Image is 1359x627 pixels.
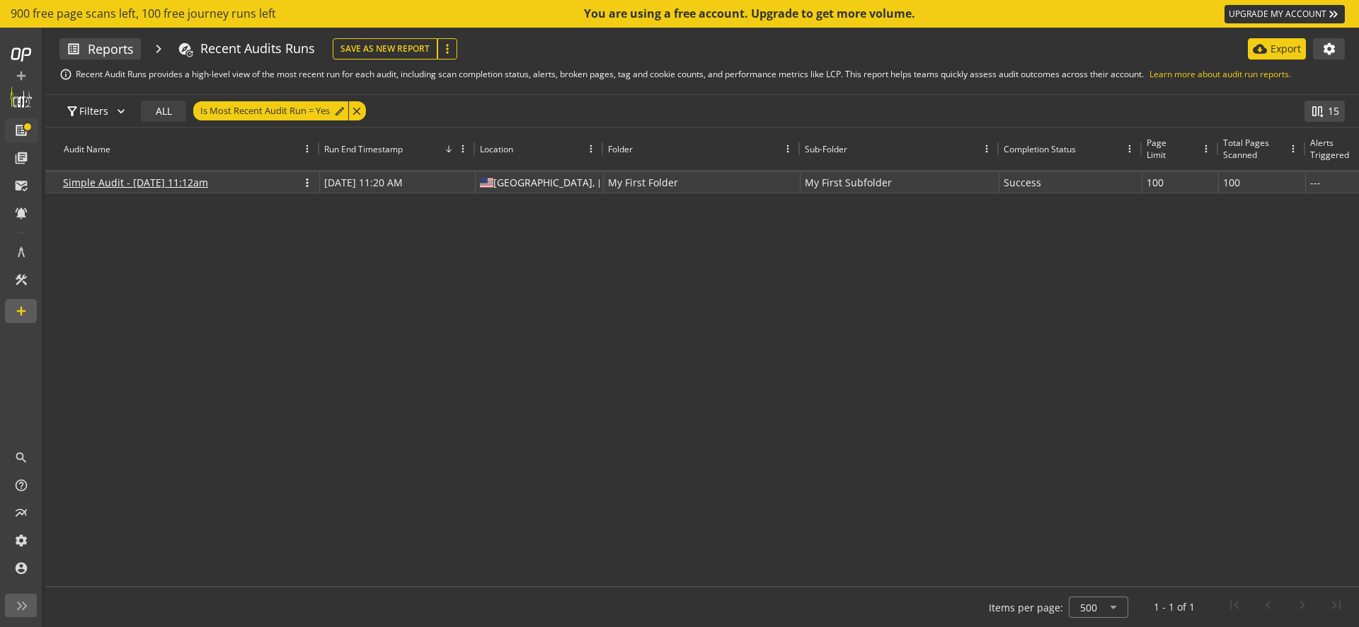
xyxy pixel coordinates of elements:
[805,143,847,155] div: Sub-Folder
[324,172,403,193] p: [DATE] 11:20 AM
[299,174,316,191] button: more_vert
[1225,5,1345,23] a: UPGRADE MY ACCOUNT
[200,101,330,120] span: Is Most Recent Audit Run = Yes
[14,478,28,492] mat-icon: help_outline
[480,143,513,155] div: Location
[1149,68,1291,80] a: Learn more about audit run reports.
[185,50,194,58] mat-icon: update
[1322,42,1336,56] mat-icon: settings
[1310,104,1324,118] mat-icon: splitscreen_vertical_add
[14,245,28,259] mat-icon: architecture
[480,172,651,193] div: [GEOGRAPHIC_DATA], [US_STATE]
[1217,590,1251,624] button: First page
[141,101,186,122] button: ALL
[14,506,28,520] mat-icon: multiline_chart
[190,98,369,123] mat-chip-listbox: Currently applied filters
[59,68,72,81] mat-icon: info_outline
[64,143,110,155] div: Audit Name
[14,123,28,137] mat-icon: list_alt
[1004,143,1076,155] div: Completion Status
[59,101,134,122] button: Filters
[1154,600,1195,614] div: 1 - 1 of 1
[59,38,141,60] button: Reports
[14,533,28,548] mat-icon: settings
[156,98,172,124] span: ALL
[1271,42,1301,56] p: Export
[14,304,28,318] mat-icon: add
[14,206,28,220] mat-icon: notifications_active
[1310,172,1321,193] p: ---
[334,106,345,117] mat-icon: edit
[14,273,28,287] mat-icon: construction
[178,42,192,56] mat-icon: explore
[11,6,276,22] span: 900 free page scans left, 100 free journey runs left
[608,143,633,155] div: Folder
[1223,137,1273,161] div: Total Pages Scanned
[14,151,28,165] mat-icon: library_books
[141,38,176,60] mat-icon: chevron_right
[324,143,403,155] div: Run End Timestamp
[63,176,208,189] a: Simple Audit - [DATE] 11:12am
[1251,590,1285,624] button: Previous page
[805,172,892,193] p: My First Subfolder
[1319,590,1353,624] button: Last page
[1147,172,1164,193] p: 100
[584,6,917,22] div: You are using a free account. Upgrade to get more volume.
[79,98,108,124] span: Filters
[1248,38,1306,60] button: Export
[200,40,315,58] div: Recent Audits Runs
[14,451,28,465] mat-icon: search
[333,38,437,60] button: Save As New Report
[14,179,28,193] mat-icon: mark_email_read
[1223,172,1240,193] p: 100
[65,104,79,118] mat-icon: filter_alt
[11,86,32,108] img: Customer Logo
[989,601,1063,615] div: Items per page:
[76,68,1291,80] p: Recent Audit Runs provides a high-level view of the most recent run for each audit, including sca...
[14,69,28,83] mat-icon: add
[1304,101,1345,122] button: 15
[1253,42,1267,56] mat-icon: cloud_download
[1147,137,1186,161] div: Page Limit
[440,42,454,56] mat-icon: more_vert
[1004,172,1041,193] div: Success
[301,176,314,189] span: more_vert
[114,104,128,118] mat-icon: expand_more
[608,172,678,193] p: My First Folder
[1285,590,1319,624] button: Next page
[14,561,28,575] mat-icon: account_circle
[1326,7,1341,21] mat-icon: keyboard_double_arrow_right
[1328,104,1339,118] span: 15
[67,42,81,56] mat-icon: list_alt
